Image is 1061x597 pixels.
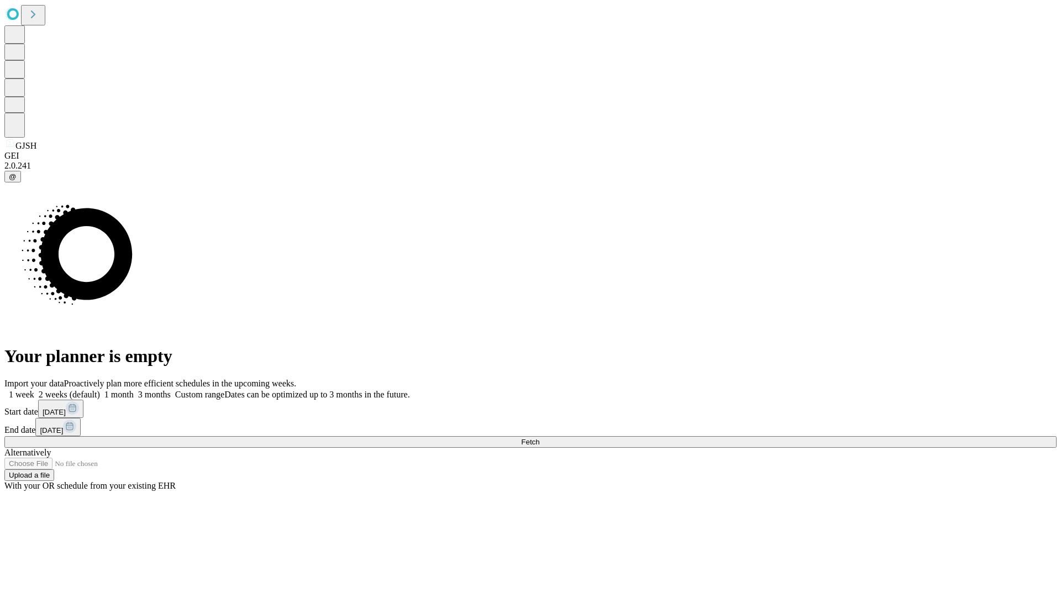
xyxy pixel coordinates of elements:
div: GEI [4,151,1057,161]
button: [DATE] [38,400,83,418]
span: Alternatively [4,448,51,457]
span: 1 month [104,390,134,399]
button: Upload a file [4,469,54,481]
span: @ [9,172,17,181]
span: Import your data [4,379,64,388]
span: 2 weeks (default) [39,390,100,399]
button: @ [4,171,21,182]
span: GJSH [15,141,36,150]
button: [DATE] [35,418,81,436]
span: Fetch [521,438,539,446]
span: 1 week [9,390,34,399]
span: [DATE] [40,426,63,434]
span: Custom range [175,390,224,399]
div: End date [4,418,1057,436]
h1: Your planner is empty [4,346,1057,366]
span: Dates can be optimized up to 3 months in the future. [224,390,409,399]
span: With your OR schedule from your existing EHR [4,481,176,490]
span: Proactively plan more efficient schedules in the upcoming weeks. [64,379,296,388]
div: 2.0.241 [4,161,1057,171]
button: Fetch [4,436,1057,448]
span: 3 months [138,390,171,399]
span: [DATE] [43,408,66,416]
div: Start date [4,400,1057,418]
